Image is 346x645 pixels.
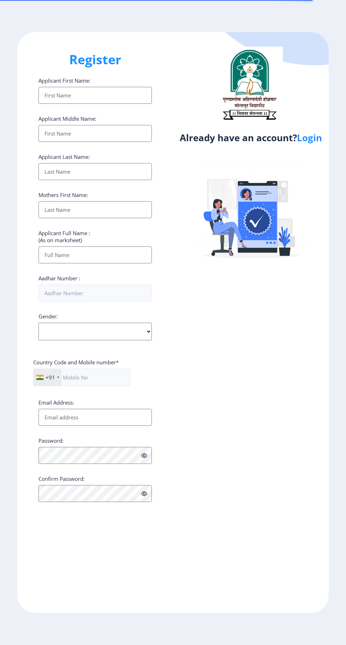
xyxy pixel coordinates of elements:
[178,132,323,143] h4: Already have an account?
[38,77,90,84] label: Applicant First Name:
[38,115,96,122] label: Applicant Middle Name:
[216,47,283,122] img: logo
[46,374,55,381] div: +91
[38,201,152,218] input: Last Name
[38,246,152,263] input: Full Name
[189,153,313,276] img: Verified-rafiki.svg
[33,369,130,386] input: Mobile No
[38,125,152,142] input: First Name
[38,409,152,426] input: Email address
[38,475,85,482] label: Confirm Password:
[38,437,64,444] label: Password:
[38,163,152,180] input: Last Name
[38,285,152,301] input: Aadhar Number
[38,275,80,282] label: Aadhar Number :
[38,153,90,160] label: Applicant Last Name:
[38,313,58,320] label: Gender:
[33,359,119,366] label: Country Code and Mobile number
[38,51,152,68] h1: Register
[38,191,88,198] label: Mothers First Name:
[38,229,90,244] label: Applicant Full Name : (As on marksheet)
[38,87,152,104] input: First Name
[34,369,61,386] div: India (भारत): +91
[38,399,74,406] label: Email Address:
[297,131,322,144] a: Login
